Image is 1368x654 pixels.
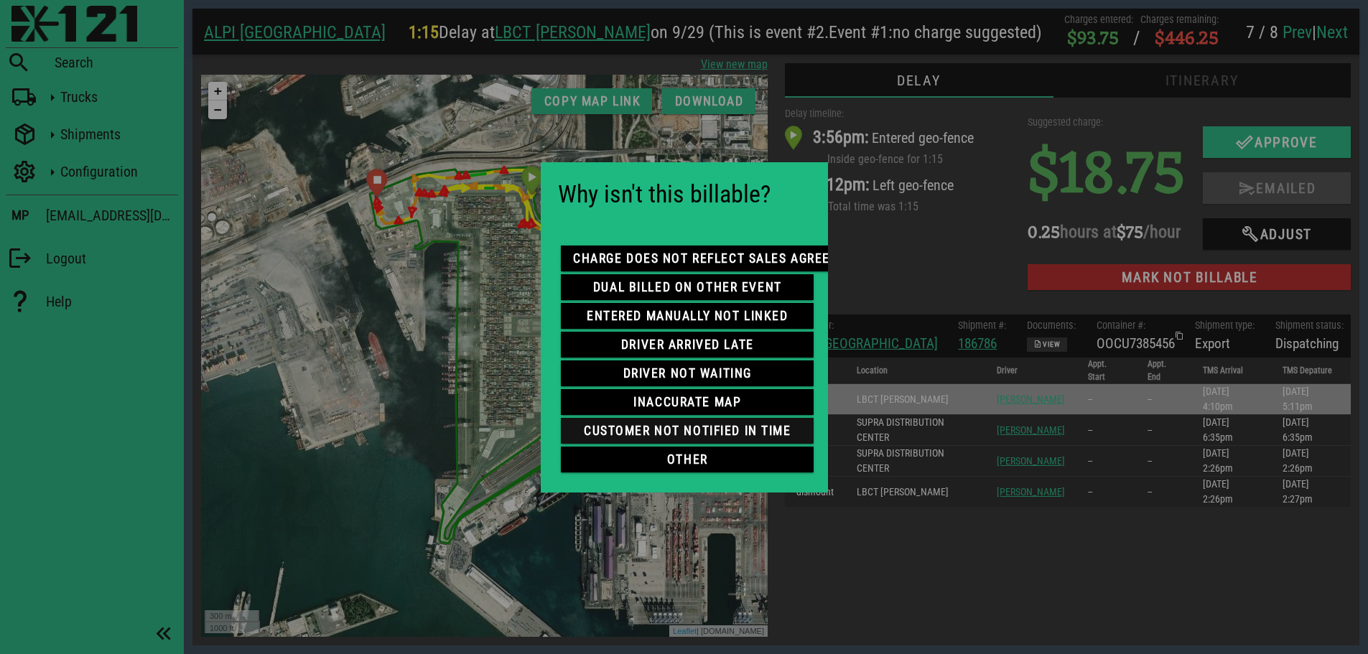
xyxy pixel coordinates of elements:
span: other [572,452,802,467]
button: customer not notified in time [561,418,814,444]
span: customer not notified in time [572,424,802,438]
button: driver arrived late [561,332,814,358]
button: dual billed on other event [561,274,814,300]
span: driver not waiting [572,366,802,380]
span: dual billed on other event [572,280,802,294]
button: driver not waiting [561,360,814,386]
a: Zoom out [7,26,26,45]
a: Zoom in [7,7,26,26]
span: driver arrived late [572,337,802,352]
span: entered manually not linked [572,309,802,323]
button: other [561,447,814,472]
div: 300 m [4,536,58,548]
button: entered manually not linked [561,303,814,329]
button: Charge does not reflect sales agreement [561,246,877,271]
div: 1000 ft [4,546,59,559]
span: inaccurate map [572,395,802,409]
div: Why isn't this billable? [541,162,828,225]
div: | [DOMAIN_NAME] [468,551,567,563]
a: Leaflet [472,552,495,561]
span: Charge does not reflect sales agreement [572,251,865,266]
button: inaccurate map [561,389,814,415]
